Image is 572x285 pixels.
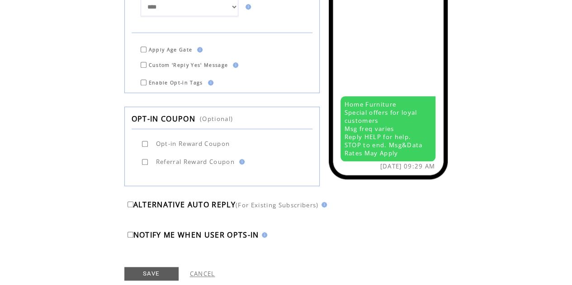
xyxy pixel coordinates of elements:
span: Apply Age Gate [149,47,193,53]
span: Opt-in Reward Coupon [156,140,230,148]
img: help.gif [230,62,238,68]
img: help.gif [243,4,251,9]
span: Custom 'Reply Yes' Message [149,62,228,68]
span: [DATE] 09:29 AM [380,162,435,170]
span: OPT-IN COUPON [132,114,195,124]
a: SAVE [124,267,179,280]
img: help.gif [259,232,267,238]
span: Home Furniture Special offers for loyal customers Msg freq varies Reply HELP for help. STOP to en... [345,100,423,157]
span: (For Existing Subscribers) [236,201,319,209]
img: help.gif [194,47,203,52]
span: Enable Opt-in Tags [149,79,203,86]
img: help.gif [205,80,213,85]
span: NOTIFY ME WHEN USER OPTS-IN [133,230,259,240]
img: help.gif [236,159,245,164]
img: help.gif [319,202,327,207]
a: CANCEL [190,270,215,278]
span: (Optional) [200,115,233,123]
span: ALTERNATIVE AUTO REPLY [133,200,236,210]
span: Referral Reward Coupon [156,158,235,166]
